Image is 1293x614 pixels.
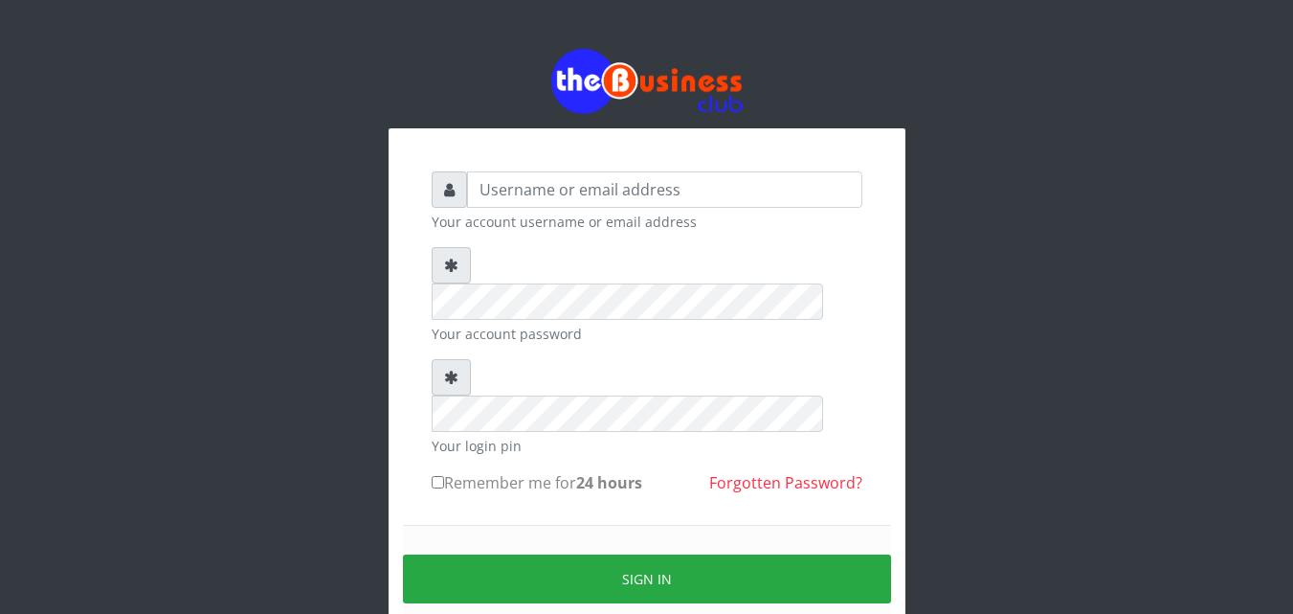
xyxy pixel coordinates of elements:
[432,471,642,494] label: Remember me for
[576,472,642,493] b: 24 hours
[432,212,862,232] small: Your account username or email address
[432,476,444,489] input: Remember me for24 hours
[432,324,862,344] small: Your account password
[403,555,891,603] button: Sign in
[467,171,862,208] input: Username or email address
[709,472,862,493] a: Forgotten Password?
[432,436,862,456] small: Your login pin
